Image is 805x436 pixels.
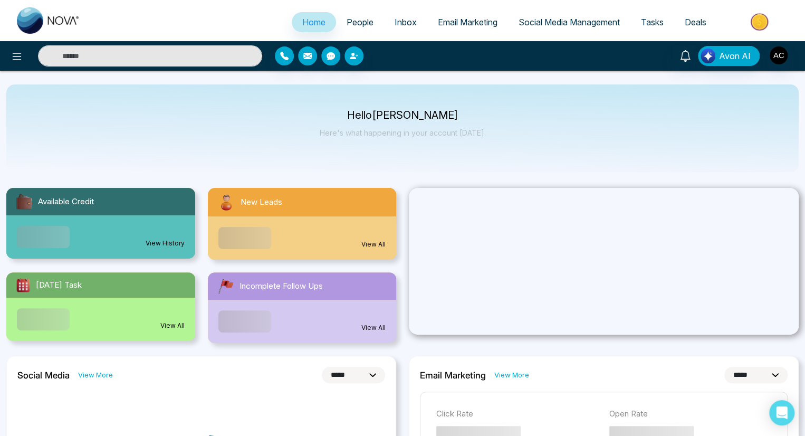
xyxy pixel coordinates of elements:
[361,323,386,333] a: View All
[519,17,620,27] span: Social Media Management
[427,12,508,32] a: Email Marketing
[15,277,32,293] img: todayTask.svg
[685,17,706,27] span: Deals
[674,12,717,32] a: Deals
[494,370,529,380] a: View More
[38,196,94,208] span: Available Credit
[216,277,235,296] img: followUps.svg
[320,111,486,120] p: Hello [PERSON_NAME]
[641,17,664,27] span: Tasks
[78,370,113,380] a: View More
[36,279,82,291] span: [DATE] Task
[17,370,70,381] h2: Social Media
[347,17,373,27] span: People
[698,46,760,66] button: Avon AI
[160,321,185,330] a: View All
[508,12,630,32] a: Social Media Management
[722,10,799,34] img: Market-place.gif
[216,192,236,212] img: newLeads.svg
[420,370,486,381] h2: Email Marketing
[202,272,403,343] a: Incomplete Follow UpsView All
[770,46,788,64] img: User Avatar
[769,400,794,425] div: Open Intercom Messenger
[438,17,497,27] span: Email Marketing
[202,188,403,260] a: New LeadsView All
[361,240,386,249] a: View All
[719,50,751,62] span: Avon AI
[146,239,185,248] a: View History
[701,49,715,63] img: Lead Flow
[292,12,336,32] a: Home
[241,196,282,208] span: New Leads
[609,408,772,420] p: Open Rate
[436,408,599,420] p: Click Rate
[17,7,80,34] img: Nova CRM Logo
[395,17,417,27] span: Inbox
[336,12,384,32] a: People
[302,17,325,27] span: Home
[384,12,427,32] a: Inbox
[239,280,323,292] span: Incomplete Follow Ups
[320,128,486,137] p: Here's what happening in your account [DATE].
[15,192,34,211] img: availableCredit.svg
[630,12,674,32] a: Tasks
